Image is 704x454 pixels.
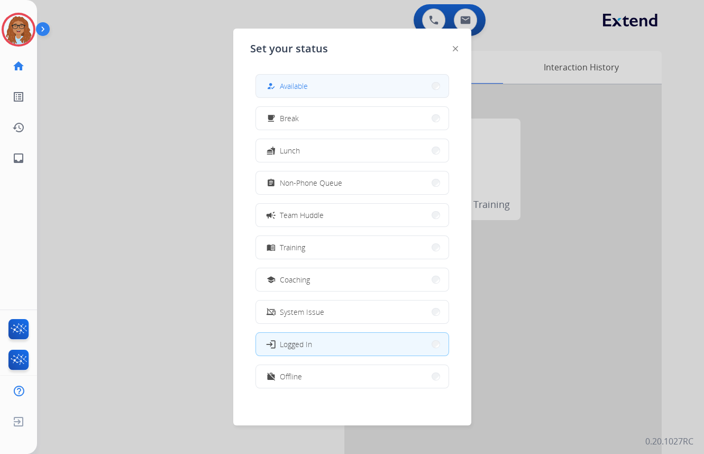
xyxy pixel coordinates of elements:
[265,210,276,220] mat-icon: campaign
[280,371,302,382] span: Offline
[256,171,449,194] button: Non-Phone Queue
[280,113,299,124] span: Break
[280,306,324,317] span: System Issue
[265,339,276,349] mat-icon: login
[453,46,458,51] img: close-button
[12,152,25,165] mat-icon: inbox
[256,139,449,162] button: Lunch
[280,145,300,156] span: Lunch
[266,243,275,252] mat-icon: menu_book
[250,41,328,56] span: Set your status
[266,146,275,155] mat-icon: fastfood
[266,275,275,284] mat-icon: school
[266,372,275,381] mat-icon: work_off
[256,333,449,356] button: Logged In
[12,90,25,103] mat-icon: list_alt
[280,80,308,92] span: Available
[256,107,449,130] button: Break
[266,81,275,90] mat-icon: how_to_reg
[266,178,275,187] mat-icon: assignment
[280,210,324,221] span: Team Huddle
[256,301,449,323] button: System Issue
[266,307,275,316] mat-icon: phonelink_off
[12,121,25,134] mat-icon: history
[256,365,449,388] button: Offline
[4,15,33,44] img: avatar
[256,75,449,97] button: Available
[12,60,25,72] mat-icon: home
[256,236,449,259] button: Training
[645,435,693,448] p: 0.20.1027RC
[280,177,342,188] span: Non-Phone Queue
[280,274,310,285] span: Coaching
[280,242,305,253] span: Training
[256,204,449,226] button: Team Huddle
[280,339,312,350] span: Logged In
[266,114,275,123] mat-icon: free_breakfast
[256,268,449,291] button: Coaching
